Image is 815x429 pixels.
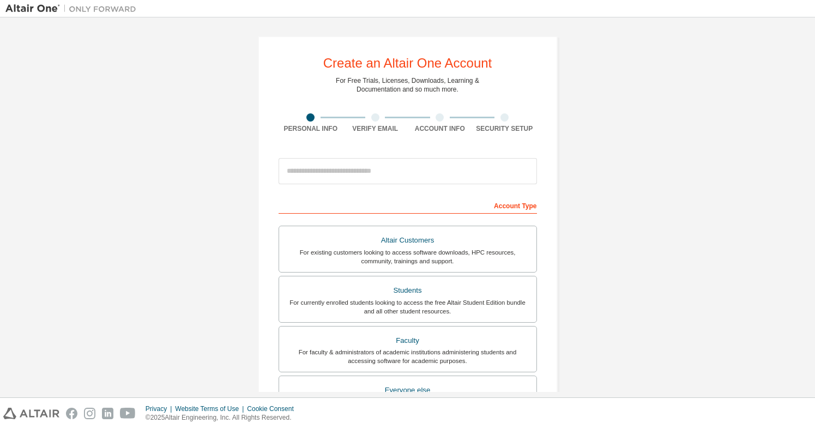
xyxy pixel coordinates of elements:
[286,283,530,298] div: Students
[286,383,530,398] div: Everyone else
[3,408,59,419] img: altair_logo.svg
[146,413,300,422] p: © 2025 Altair Engineering, Inc. All Rights Reserved.
[66,408,77,419] img: facebook.svg
[102,408,113,419] img: linkedin.svg
[336,76,479,94] div: For Free Trials, Licenses, Downloads, Learning & Documentation and so much more.
[343,124,408,133] div: Verify Email
[286,248,530,265] div: For existing customers looking to access software downloads, HPC resources, community, trainings ...
[146,404,175,413] div: Privacy
[175,404,247,413] div: Website Terms of Use
[279,196,537,214] div: Account Type
[247,404,300,413] div: Cookie Consent
[5,3,142,14] img: Altair One
[472,124,537,133] div: Security Setup
[408,124,473,133] div: Account Info
[279,124,343,133] div: Personal Info
[286,298,530,316] div: For currently enrolled students looking to access the free Altair Student Edition bundle and all ...
[84,408,95,419] img: instagram.svg
[120,408,136,419] img: youtube.svg
[323,57,492,70] div: Create an Altair One Account
[286,348,530,365] div: For faculty & administrators of academic institutions administering students and accessing softwa...
[286,233,530,248] div: Altair Customers
[286,333,530,348] div: Faculty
